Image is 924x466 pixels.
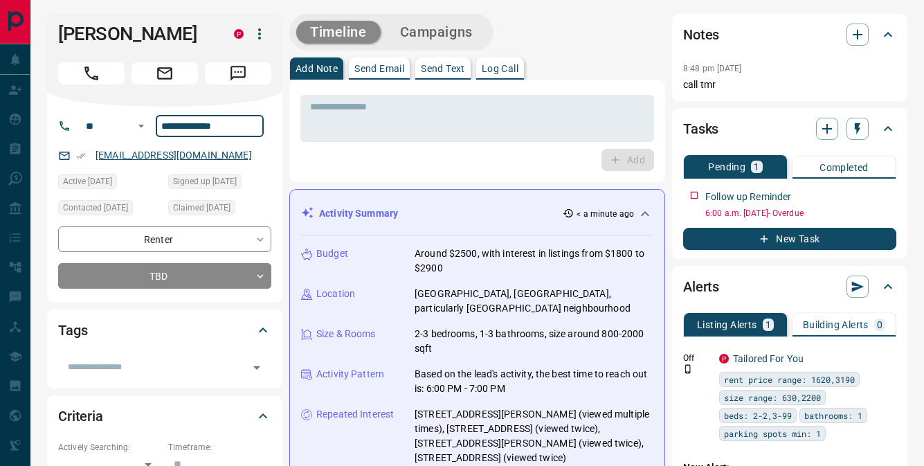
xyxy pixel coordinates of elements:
[719,354,729,364] div: property.ca
[173,174,237,188] span: Signed up [DATE]
[132,62,198,84] span: Email
[316,247,348,261] p: Budget
[804,409,862,422] span: bathrooms: 1
[58,263,271,289] div: TBD
[415,247,653,276] p: Around $2500, with interest in listings from $1800 to $2900
[724,373,855,386] span: rent price range: 1620,3190
[58,319,87,341] h2: Tags
[63,201,128,215] span: Contacted [DATE]
[482,64,518,73] p: Log Call
[683,352,711,364] p: Off
[168,200,271,219] div: Fri Nov 22 2024
[58,441,161,454] p: Actively Searching:
[58,200,161,219] div: Thu May 08 2025
[58,226,271,252] div: Renter
[683,24,719,46] h2: Notes
[168,441,271,454] p: Timeframe:
[296,64,338,73] p: Add Note
[577,208,634,220] p: < a minute ago
[173,201,230,215] span: Claimed [DATE]
[683,78,896,92] p: call tmr
[205,62,271,84] span: Message
[386,21,487,44] button: Campaigns
[683,112,896,145] div: Tasks
[705,207,896,219] p: 6:00 a.m. [DATE] - Overdue
[301,201,653,226] div: Activity Summary< a minute ago
[354,64,404,73] p: Send Email
[76,151,86,161] svg: Email Verified
[766,320,771,330] p: 1
[421,64,465,73] p: Send Text
[415,327,653,356] p: 2-3 bedrooms, 1-3 bathrooms, size around 800-2000 sqft
[708,162,745,172] p: Pending
[234,29,244,39] div: property.ca
[683,64,742,73] p: 8:48 pm [DATE]
[63,174,112,188] span: Active [DATE]
[415,407,653,465] p: [STREET_ADDRESS][PERSON_NAME] (viewed multiple times), [STREET_ADDRESS] (viewed twice), [STREET_A...
[247,358,266,377] button: Open
[683,364,693,374] svg: Push Notification Only
[415,287,653,316] p: [GEOGRAPHIC_DATA], [GEOGRAPHIC_DATA], particularly [GEOGRAPHIC_DATA] neighbourhood
[724,427,821,440] span: parking spots min: 1
[96,150,252,161] a: [EMAIL_ADDRESS][DOMAIN_NAME]
[316,287,355,301] p: Location
[316,407,394,422] p: Repeated Interest
[133,118,150,134] button: Open
[877,320,882,330] p: 0
[733,353,804,364] a: Tailored For You
[683,118,718,140] h2: Tasks
[58,405,103,427] h2: Criteria
[296,21,381,44] button: Timeline
[58,400,271,433] div: Criteria
[316,367,384,382] p: Activity Pattern
[803,320,869,330] p: Building Alerts
[697,320,757,330] p: Listing Alerts
[724,391,821,404] span: size range: 630,2200
[168,174,271,193] div: Fri Nov 22 2024
[316,327,376,341] p: Size & Rooms
[705,190,791,204] p: Follow up Reminder
[683,270,896,303] div: Alerts
[58,62,125,84] span: Call
[683,228,896,250] button: New Task
[683,276,719,298] h2: Alerts
[58,23,213,45] h1: [PERSON_NAME]
[683,18,896,51] div: Notes
[819,163,869,172] p: Completed
[58,174,161,193] div: Sun Nov 24 2024
[319,206,398,221] p: Activity Summary
[724,409,792,422] span: beds: 2-2,3-99
[754,162,759,172] p: 1
[58,314,271,347] div: Tags
[415,367,653,396] p: Based on the lead's activity, the best time to reach out is: 6:00 PM - 7:00 PM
